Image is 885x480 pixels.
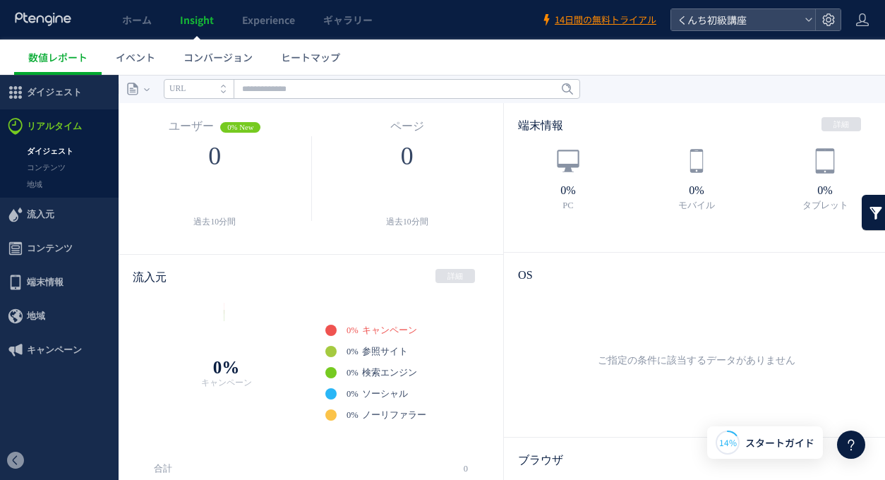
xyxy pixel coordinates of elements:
span: 14% [719,436,737,448]
span: 流入元 [133,196,167,208]
span: 14日間の無料トライアル [555,13,656,27]
span: リアルタイム [27,35,82,68]
span: 0% [347,335,359,346]
span: Experience [242,13,295,27]
a: 詳細 [821,42,861,56]
span: Insight [180,13,214,27]
span: ヒートマップ [281,50,340,64]
i: URL [169,9,186,18]
span: イベント [116,50,155,64]
span: 0% New [220,47,260,58]
span: 0% [347,271,359,282]
a: 14日間の無料トライアル [541,13,656,27]
span: コンバージョン [183,50,253,64]
span: 0% [347,292,359,304]
div: 0 [347,67,469,95]
span: ページ [390,45,424,57]
a: 0% ノーリファラー [347,335,426,346]
span: 端末情報 [27,191,64,224]
b: 合計 [154,389,172,399]
span: 0% [347,250,359,261]
span: 地域 [27,224,45,258]
div: 過去10分間 [154,135,276,154]
a: 0% 検索エンジン [347,292,417,304]
span: ノーリファラー [362,335,426,345]
span: PC [562,126,573,136]
b: 0% [185,284,267,301]
strong: 0% [504,109,632,122]
span: くんち初級講座 [673,9,799,30]
span: 参照サイト [362,272,408,282]
span: ソーシャル [362,314,408,324]
span: ギャラリー [323,13,373,27]
div: 過去10分間 [347,135,469,154]
span: ホーム [122,13,152,27]
span: コンテンツ [27,157,73,191]
span: 検索エンジン [362,293,417,303]
div: ご指定の条件に該当するデータがありません [532,222,861,348]
a: 詳細 [435,194,475,208]
span: ダイジェスト [27,1,82,35]
span: スタートガイド [745,436,814,450]
span: 0 [464,380,468,408]
a: 0% 参照サイト [347,271,408,282]
span: 流入元 [27,123,54,157]
span: モバイル [678,126,715,136]
span: キャンペーン [27,258,82,292]
a: 0% キャンペーン [347,250,417,261]
span: 端末情報 [518,44,563,56]
span: 0% [347,313,359,325]
span: タブレット [802,126,848,136]
strong: 0% [632,109,761,122]
a: 0% ソーシャル [347,313,408,325]
span: 数値レポート [28,50,88,64]
span: キャンペーン [362,251,417,260]
div: 0 [154,67,276,95]
span: キャンペーン [185,301,267,316]
span: ユーザー [169,45,214,57]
